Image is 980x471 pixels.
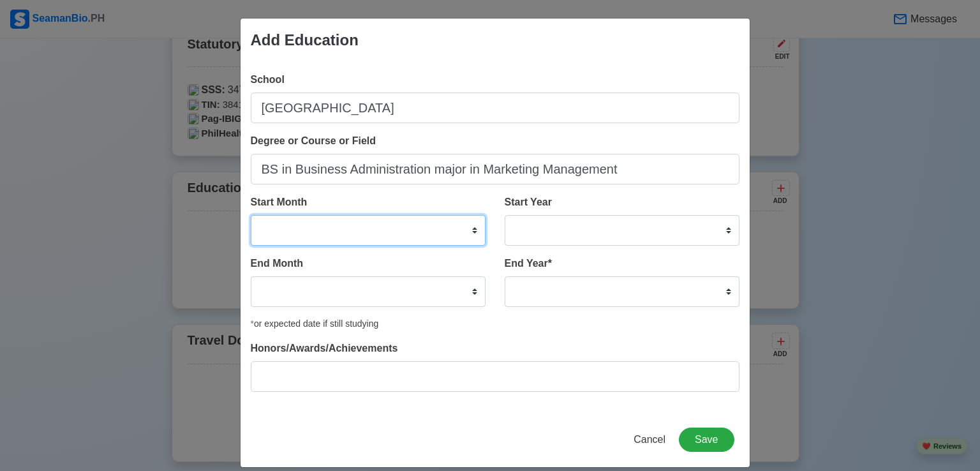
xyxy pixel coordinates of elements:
[251,154,739,184] input: Ex: BS in Marine Transportation
[634,434,665,445] span: Cancel
[505,256,552,271] label: End Year
[251,93,739,123] input: Ex: PMI Colleges Bohol
[251,343,398,354] span: Honors/Awards/Achievements
[625,428,674,452] button: Cancel
[679,428,734,452] button: Save
[505,195,552,210] label: Start Year
[251,74,285,85] span: School
[251,135,376,146] span: Degree or Course or Field
[251,29,359,52] div: Add Education
[251,256,304,271] label: End Month
[251,317,739,331] div: or expected date if still studying
[251,195,308,210] label: Start Month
